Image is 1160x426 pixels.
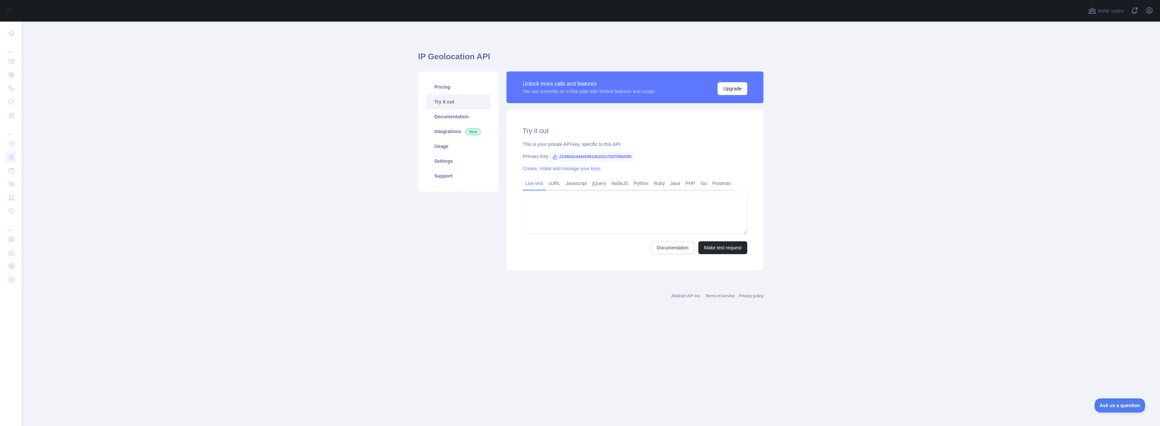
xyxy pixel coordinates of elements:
[739,294,763,298] a: Privacy policy
[705,294,734,298] a: Terms of service
[418,51,763,67] h1: IP Geolocation API
[426,169,490,183] a: Support
[426,139,490,154] a: Usage
[523,141,747,148] div: This is your private API key, specific to this API.
[609,178,631,189] a: NodeJS
[651,241,694,254] a: Documentation
[426,154,490,169] a: Settings
[465,128,481,135] span: New
[1095,398,1147,413] iframe: Toggle Customer Support
[563,178,589,189] a: Javascript
[5,123,16,136] div: ...
[651,178,668,189] a: Ruby
[426,124,490,139] a: Integrations New
[683,178,698,189] a: PHP
[523,126,747,135] h2: Try it out
[671,294,701,298] a: Abstract API Inc.
[523,153,747,160] div: Primary Key:
[523,166,601,171] a: Create, rotate and manage your keys
[698,178,710,189] a: Go
[631,178,651,189] a: Python
[718,82,747,95] button: Upgrade
[426,94,490,109] a: Try it out
[5,40,16,54] div: ...
[710,178,734,189] a: Postman
[1098,7,1124,15] span: Invite users
[668,178,683,189] a: Java
[523,178,546,189] a: Live test
[5,218,16,232] div: ...
[1087,5,1125,16] button: Invite users
[589,178,609,189] a: jQuery
[426,109,490,124] a: Documentation
[426,80,490,94] a: Pricing
[523,80,655,88] div: Unlock more calls and features
[698,241,747,254] button: Make test request
[523,88,655,95] div: You are currently on a free plan with limited features and usage
[550,152,634,162] span: 2249b62dd4e6491db202e782f786d585
[546,178,563,189] a: cURL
